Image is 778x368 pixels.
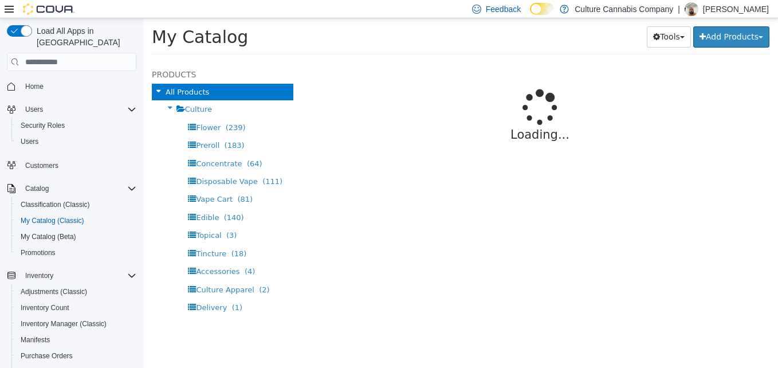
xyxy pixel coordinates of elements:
span: Adjustments (Classic) [21,287,87,296]
button: Manifests [11,332,141,348]
span: Users [21,103,136,116]
span: Flower [53,105,77,113]
span: My Catalog (Classic) [21,216,84,225]
input: Dark Mode [530,3,554,15]
span: (3) [83,213,93,221]
span: Delivery [53,285,84,293]
span: Culture [42,87,69,95]
a: Inventory Manager (Classic) [16,317,111,331]
span: (1) [89,285,99,293]
span: Purchase Orders [21,351,73,361]
span: Users [25,105,43,114]
button: My Catalog (Beta) [11,229,141,245]
span: Inventory Manager (Classic) [21,319,107,328]
span: (64) [104,141,119,150]
a: My Catalog (Beta) [16,230,81,244]
button: Inventory [2,268,141,284]
span: Catalog [25,184,49,193]
button: Catalog [21,182,53,195]
span: Security Roles [21,121,65,130]
span: Classification (Classic) [16,198,136,212]
button: Tools [504,8,548,29]
span: Customers [25,161,58,170]
a: Users [16,135,43,148]
span: Users [21,137,38,146]
span: Inventory [21,269,136,283]
span: Culture Apparel [53,267,111,276]
button: Users [21,103,48,116]
span: Classification (Classic) [21,200,90,209]
button: Security Roles [11,118,141,134]
button: Customers [2,156,141,173]
span: Disposable Vape [53,159,114,167]
span: (111) [119,159,139,167]
span: Load All Apps in [GEOGRAPHIC_DATA] [32,25,136,48]
span: Security Roles [16,119,136,132]
span: Manifests [21,335,50,344]
span: All Products [22,69,66,78]
span: Promotions [16,246,136,260]
span: (183) [81,123,101,131]
span: My Catalog (Beta) [16,230,136,244]
span: Home [21,79,136,93]
a: Security Roles [16,119,69,132]
a: My Catalog (Classic) [16,214,89,228]
span: (140) [81,195,101,203]
button: Promotions [11,245,141,261]
a: Promotions [16,246,60,260]
p: | [678,2,680,16]
button: Inventory Manager (Classic) [11,316,141,332]
a: Adjustments (Classic) [16,285,92,299]
p: [PERSON_NAME] [703,2,769,16]
span: (18) [88,231,104,240]
span: Accessories [53,249,96,257]
span: Catalog [21,182,136,195]
p: Loading... [202,108,592,126]
span: My Catalog [9,9,105,29]
span: (2) [116,267,126,276]
span: Adjustments (Classic) [16,285,136,299]
h5: Products [9,49,150,63]
span: Feedback [486,3,521,15]
div: Mykal Anderson [685,2,698,16]
span: Users [16,135,136,148]
button: Classification (Classic) [11,197,141,213]
span: Inventory Count [21,303,69,312]
span: Inventory Manager (Classic) [16,317,136,331]
span: Edible [53,195,76,203]
span: Customers [21,158,136,172]
span: Topical [53,213,78,221]
span: Purchase Orders [16,349,136,363]
span: Concentrate [53,141,99,150]
button: Add Products [550,8,626,29]
a: Inventory Count [16,301,74,315]
button: Users [11,134,141,150]
span: My Catalog (Classic) [16,214,136,228]
span: Preroll [53,123,76,131]
a: Classification (Classic) [16,198,95,212]
button: Inventory [21,269,58,283]
p: Culture Cannabis Company [575,2,673,16]
a: Customers [21,159,63,173]
span: Promotions [21,248,56,257]
img: Cova [23,3,74,15]
span: (4) [101,249,112,257]
span: (81) [94,177,109,185]
span: Vape Cart [53,177,89,185]
button: Adjustments (Classic) [11,284,141,300]
button: Catalog [2,181,141,197]
button: Users [2,101,141,118]
span: Manifests [16,333,136,347]
a: Home [21,80,48,93]
button: Inventory Count [11,300,141,316]
a: Purchase Orders [16,349,77,363]
span: Inventory [25,271,53,280]
button: Home [2,78,141,95]
button: Purchase Orders [11,348,141,364]
a: Manifests [16,333,54,347]
span: (239) [82,105,103,113]
button: My Catalog (Classic) [11,213,141,229]
span: Inventory Count [16,301,136,315]
span: Tincture [53,231,83,240]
